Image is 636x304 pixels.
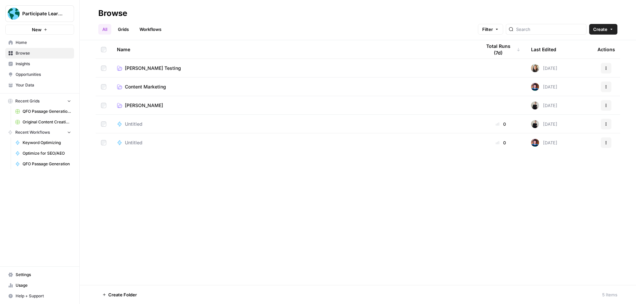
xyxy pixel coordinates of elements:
input: Search [516,26,584,33]
a: Original Content Creation Grid [12,117,74,127]
div: 5 Items [602,291,617,298]
span: QFO Passage Generation Grid [23,108,71,114]
span: Usage [16,282,71,288]
button: Create Folder [98,289,141,300]
a: Opportunities [5,69,74,80]
div: Name [117,40,471,59]
span: Insights [16,61,71,67]
a: QFO Passage Generation [12,159,74,169]
span: Recent Grids [15,98,40,104]
span: [PERSON_NAME] [125,102,163,109]
button: Recent Grids [5,96,74,106]
img: d1s4gsy8a4mul096yvnrslvas6mb [531,139,539,147]
span: Original Content Creation Grid [23,119,71,125]
div: [DATE] [531,64,557,72]
span: Optimize for SEO/AEO [23,150,71,156]
span: Filter [482,26,493,33]
div: Actions [597,40,615,59]
span: QFO Passage Generation [23,161,71,167]
span: Settings [16,272,71,278]
button: Workspace: Participate Learning [5,5,74,22]
button: Create [589,24,617,35]
button: Help + Support [5,291,74,301]
span: Participate Learning [22,10,62,17]
div: [DATE] [531,139,557,147]
span: Opportunities [16,72,71,77]
a: Usage [5,280,74,291]
span: Home [16,40,71,46]
a: [PERSON_NAME] Testing [117,65,471,72]
div: [DATE] [531,101,557,109]
div: [DATE] [531,83,557,91]
a: All [98,24,111,35]
span: Help + Support [16,293,71,299]
span: Create Folder [108,291,137,298]
span: Your Data [16,82,71,88]
img: d1s4gsy8a4mul096yvnrslvas6mb [531,83,539,91]
div: Browse [98,8,127,19]
a: Browse [5,48,74,59]
a: Your Data [5,80,74,90]
button: New [5,25,74,35]
a: QFO Passage Generation Grid [12,106,74,117]
img: rzyuksnmva7rad5cmpd7k6b2ndco [531,120,539,128]
img: rzyuksnmva7rad5cmpd7k6b2ndco [531,101,539,109]
img: 0lr4jcdpyzwqjtq9p4kx1r7m1cvf [531,64,539,72]
button: Filter [478,24,503,35]
span: Untitled [125,139,142,146]
div: 0 [481,139,520,146]
a: Untitled [117,139,471,146]
button: Recent Workflows [5,127,74,137]
div: 0 [481,121,520,127]
div: Last Edited [531,40,556,59]
a: Insights [5,59,74,69]
span: Untitled [125,121,142,127]
a: [PERSON_NAME] [117,102,471,109]
a: Content Marketing [117,83,471,90]
span: Keyword Optimizing [23,140,71,146]
span: New [32,26,42,33]
div: [DATE] [531,120,557,128]
span: [PERSON_NAME] Testing [125,65,181,72]
a: Keyword Optimizing [12,137,74,148]
a: Home [5,37,74,48]
a: Untitled [117,121,471,127]
a: Grids [114,24,133,35]
span: Recent Workflows [15,129,50,135]
a: Settings [5,269,74,280]
span: Create [593,26,607,33]
span: Content Marketing [125,83,166,90]
span: Browse [16,50,71,56]
div: Total Runs (7d) [481,40,520,59]
a: Workflows [136,24,165,35]
a: Optimize for SEO/AEO [12,148,74,159]
img: Participate Learning Logo [8,8,20,20]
